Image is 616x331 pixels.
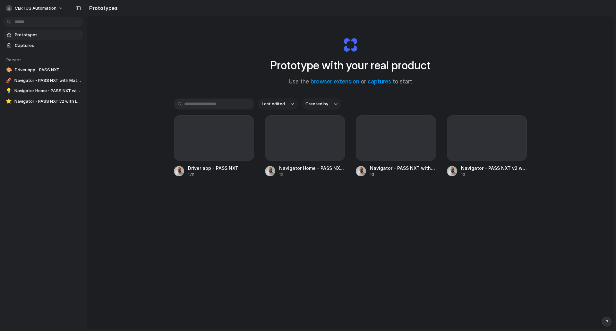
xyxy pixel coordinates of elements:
[6,67,12,73] div: 🎨
[14,88,81,94] span: Navigator Home - PASS NXT with Icons
[3,41,83,50] a: Captures
[14,77,81,84] span: Navigator - PASS NXT with Material Icons
[188,165,254,171] span: Driver app - PASS NXT
[270,57,431,74] h1: Prototype with your real product
[3,65,83,75] a: 🎨Driver app - PASS NXT
[15,42,81,49] span: Captures
[370,171,436,177] div: 1d
[15,32,81,38] span: Prototypes
[279,171,345,177] div: 1d
[3,76,83,85] a: 🚀Navigator - PASS NXT with Material Icons
[461,165,527,171] span: Navigator - PASS NXT v2 with Icons
[305,101,328,107] span: Created by
[15,5,56,12] span: CERTUS Automation
[3,30,83,40] a: Prototypes
[356,115,436,177] a: Navigator - PASS NXT with Material Icons1d
[265,115,345,177] a: Navigator Home - PASS NXT with Icons1d
[447,115,527,177] a: Navigator - PASS NXT v2 with Icons1d
[279,165,345,171] span: Navigator Home - PASS NXT with Icons
[289,78,412,86] span: Use the or to start
[262,101,285,107] span: Last edited
[14,98,81,105] span: Navigator - PASS NXT v2 with Icons
[3,3,66,13] button: CERTUS Automation
[6,57,21,62] span: Recent
[311,78,359,85] a: browser extension
[370,165,436,171] span: Navigator - PASS NXT with Material Icons
[3,86,83,96] a: 💡Navigator Home - PASS NXT with Icons
[174,115,254,177] a: Driver app - PASS NXT17h
[15,67,81,73] span: Driver app - PASS NXT
[6,77,12,84] div: 🚀
[3,97,83,106] a: ⭐Navigator - PASS NXT v2 with Icons
[368,78,391,85] a: captures
[6,88,12,94] div: 💡
[302,99,341,109] button: Created by
[461,171,527,177] div: 1d
[6,98,12,105] div: ⭐
[87,4,118,12] h2: Prototypes
[258,99,298,109] button: Last edited
[188,171,254,177] div: 17h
